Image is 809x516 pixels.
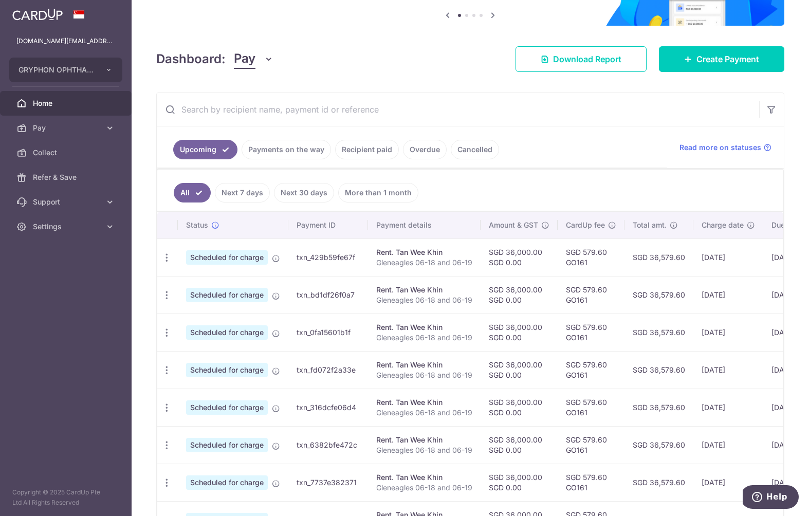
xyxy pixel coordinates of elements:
h4: Dashboard: [156,50,226,68]
button: Pay [234,49,273,69]
input: Search by recipient name, payment id or reference [157,93,759,126]
span: Scheduled for charge [186,475,268,490]
span: Settings [33,222,101,232]
a: More than 1 month [338,183,418,202]
div: Rent. Tan Wee Khin [376,247,472,257]
a: Recipient paid [335,140,399,159]
td: txn_0fa15601b1f [288,314,368,351]
span: Create Payment [696,53,759,65]
td: SGD 579.60 GO161 [558,426,624,464]
span: Charge date [702,220,744,230]
span: Scheduled for charge [186,288,268,302]
p: Gleneagles 06-18 and 06-19 [376,257,472,268]
td: [DATE] [693,276,763,314]
span: Support [33,197,101,207]
div: Rent. Tan Wee Khin [376,472,472,483]
td: SGD 579.60 GO161 [558,314,624,351]
span: Pay [234,49,255,69]
span: Scheduled for charge [186,400,268,415]
td: SGD 36,000.00 SGD 0.00 [481,238,558,276]
td: [DATE] [693,389,763,426]
td: SGD 579.60 GO161 [558,464,624,501]
p: Gleneagles 06-18 and 06-19 [376,333,472,343]
p: Gleneagles 06-18 and 06-19 [376,370,472,380]
th: Payment ID [288,212,368,238]
a: Overdue [403,140,447,159]
div: Rent. Tan Wee Khin [376,285,472,295]
span: GRYPHON OPHTHALMICS PTE. LTD. [19,65,95,75]
a: All [174,183,211,202]
span: Amount & GST [489,220,538,230]
td: txn_bd1df26f0a7 [288,276,368,314]
a: Upcoming [173,140,237,159]
span: Pay [33,123,101,133]
span: Download Report [553,53,621,65]
td: [DATE] [693,426,763,464]
td: SGD 36,579.60 [624,389,693,426]
td: SGD 36,579.60 [624,351,693,389]
a: Next 7 days [215,183,270,202]
a: Payments on the way [242,140,331,159]
td: [DATE] [693,314,763,351]
td: txn_316dcfe06d4 [288,389,368,426]
span: Home [33,98,101,108]
td: [DATE] [693,238,763,276]
p: Gleneagles 06-18 and 06-19 [376,295,472,305]
span: Refer & Save [33,172,101,182]
td: SGD 36,579.60 [624,464,693,501]
span: Scheduled for charge [186,250,268,265]
td: txn_7737e382371 [288,464,368,501]
td: txn_fd072f2a33e [288,351,368,389]
img: CardUp [12,8,63,21]
td: SGD 36,579.60 [624,238,693,276]
span: Scheduled for charge [186,325,268,340]
td: SGD 36,579.60 [624,276,693,314]
td: txn_429b59fe67f [288,238,368,276]
p: Gleneagles 06-18 and 06-19 [376,483,472,493]
td: SGD 36,000.00 SGD 0.00 [481,426,558,464]
td: SGD 36,000.00 SGD 0.00 [481,351,558,389]
span: Status [186,220,208,230]
span: Read more on statuses [679,142,761,153]
div: Rent. Tan Wee Khin [376,397,472,408]
p: Gleneagles 06-18 and 06-19 [376,408,472,418]
td: SGD 579.60 GO161 [558,351,624,389]
td: SGD 36,579.60 [624,426,693,464]
a: Cancelled [451,140,499,159]
span: Collect [33,148,101,158]
td: SGD 36,000.00 SGD 0.00 [481,464,558,501]
span: Total amt. [633,220,667,230]
a: Create Payment [659,46,784,72]
span: Scheduled for charge [186,363,268,377]
div: Rent. Tan Wee Khin [376,360,472,370]
iframe: Opens a widget where you can find more information [743,485,799,511]
td: SGD 579.60 GO161 [558,389,624,426]
td: [DATE] [693,351,763,389]
button: GRYPHON OPHTHALMICS PTE. LTD. [9,58,122,82]
td: SGD 579.60 GO161 [558,276,624,314]
div: Rent. Tan Wee Khin [376,322,472,333]
td: SGD 36,000.00 SGD 0.00 [481,276,558,314]
td: SGD 36,000.00 SGD 0.00 [481,389,558,426]
td: SGD 36,579.60 [624,314,693,351]
div: Rent. Tan Wee Khin [376,435,472,445]
td: SGD 36,000.00 SGD 0.00 [481,314,558,351]
span: Due date [771,220,802,230]
td: [DATE] [693,464,763,501]
p: [DOMAIN_NAME][EMAIL_ADDRESS][DOMAIN_NAME] [16,36,115,46]
td: txn_6382bfe472c [288,426,368,464]
th: Payment details [368,212,481,238]
a: Next 30 days [274,183,334,202]
a: Download Report [516,46,647,72]
p: Gleneagles 06-18 and 06-19 [376,445,472,455]
td: SGD 579.60 GO161 [558,238,624,276]
a: Read more on statuses [679,142,771,153]
span: CardUp fee [566,220,605,230]
span: Scheduled for charge [186,438,268,452]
